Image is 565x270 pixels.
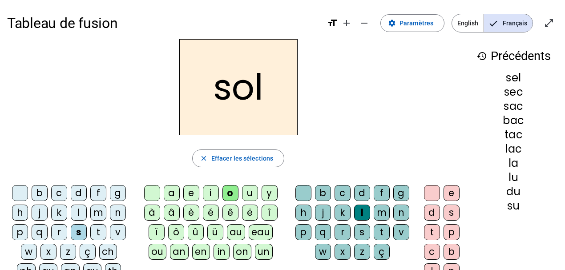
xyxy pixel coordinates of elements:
div: n [110,205,126,221]
div: q [32,224,48,240]
div: b [32,185,48,201]
div: k [335,205,351,221]
div: x [335,244,351,260]
div: f [374,185,390,201]
div: c [335,185,351,201]
div: au [227,224,245,240]
div: h [12,205,28,221]
span: English [452,14,484,32]
div: d [424,205,440,221]
h2: sol [179,39,298,135]
div: c [51,185,67,201]
div: h [295,205,311,221]
div: w [21,244,37,260]
button: Paramètres [380,14,444,32]
div: ç [374,244,390,260]
div: lu [476,172,551,183]
button: Effacer les sélections [192,149,284,167]
div: v [393,224,409,240]
div: t [424,224,440,240]
div: la [476,158,551,169]
div: â [164,205,180,221]
div: e [444,185,460,201]
div: j [32,205,48,221]
div: g [393,185,409,201]
mat-button-toggle-group: Language selection [452,14,533,32]
div: eau [249,224,273,240]
h1: Tableau de fusion [7,9,320,37]
div: w [315,244,331,260]
div: ch [99,244,117,260]
div: ë [242,205,258,221]
div: p [12,224,28,240]
div: bac [476,115,551,126]
div: n [393,205,409,221]
div: e [183,185,199,201]
div: m [374,205,390,221]
div: lac [476,144,551,154]
div: sel [476,73,551,83]
span: Effacer les sélections [211,153,273,164]
div: v [110,224,126,240]
mat-icon: remove [359,18,370,28]
button: Entrer en plein écran [540,14,558,32]
div: m [90,205,106,221]
div: s [71,224,87,240]
mat-icon: settings [388,19,396,27]
div: f [90,185,106,201]
div: l [71,205,87,221]
div: é [203,205,219,221]
div: à [144,205,160,221]
div: r [51,224,67,240]
div: on [233,244,251,260]
div: r [335,224,351,240]
div: sec [476,87,551,97]
span: Français [484,14,533,32]
div: a [164,185,180,201]
div: s [444,205,460,221]
span: Paramètres [400,18,433,28]
div: q [315,224,331,240]
div: tac [476,129,551,140]
div: l [354,205,370,221]
div: u [242,185,258,201]
div: ü [207,224,223,240]
div: û [188,224,204,240]
div: s [354,224,370,240]
div: ê [222,205,238,221]
div: d [71,185,87,201]
div: c [424,244,440,260]
div: y [262,185,278,201]
div: t [374,224,390,240]
div: p [295,224,311,240]
button: Augmenter la taille de la police [338,14,355,32]
div: g [110,185,126,201]
div: ou [149,244,166,260]
button: Diminuer la taille de la police [355,14,373,32]
div: o [222,185,238,201]
div: in [214,244,230,260]
div: x [40,244,56,260]
div: k [51,205,67,221]
div: p [444,224,460,240]
div: i [203,185,219,201]
div: t [90,224,106,240]
div: su [476,201,551,211]
div: du [476,186,551,197]
mat-icon: format_size [327,18,338,28]
div: sac [476,101,551,112]
div: d [354,185,370,201]
div: ï [149,224,165,240]
div: b [315,185,331,201]
div: î [262,205,278,221]
div: ô [168,224,184,240]
h3: Précédents [476,46,551,66]
div: z [354,244,370,260]
div: ç [80,244,96,260]
mat-icon: history [476,51,487,61]
div: un [255,244,273,260]
mat-icon: close [200,154,208,162]
div: z [60,244,76,260]
div: è [183,205,199,221]
div: b [444,244,460,260]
